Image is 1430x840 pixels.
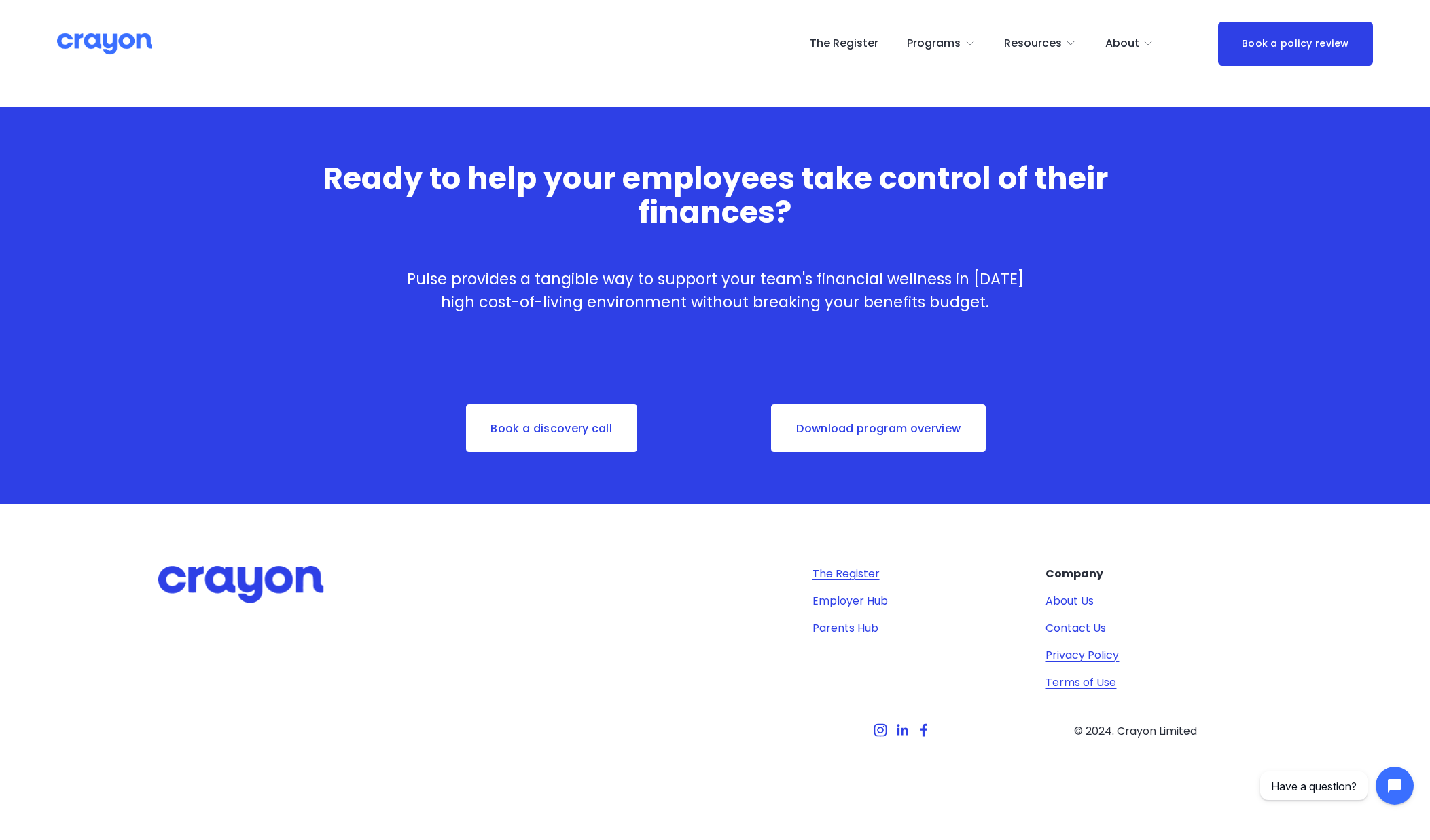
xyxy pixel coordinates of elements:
a: Book a policy review [1218,22,1373,66]
p: © 2024. Crayon Limited [1045,723,1225,740]
a: LinkedIn [895,723,909,737]
a: Parents Hub [812,620,878,636]
a: Contact Us [1045,620,1106,636]
p: Pulse provides a tangible way to support your team's financial wellness in [DATE] high cost-of-li... [392,268,1039,313]
a: folder dropdown [1004,33,1077,54]
span: Resources [1004,34,1062,54]
a: The Register [810,33,878,54]
a: Instagram [874,723,887,737]
span: About [1105,34,1139,54]
img: Crayon [57,32,152,56]
span: Programs [907,34,961,54]
a: The Register [812,566,880,582]
a: Download program overview [770,403,987,453]
a: Book a discovery call [465,403,639,453]
strong: Company [1045,566,1103,581]
a: folder dropdown [1105,33,1154,54]
h2: Ready to help your employees take control of their finances? [298,161,1132,229]
a: About Us [1045,593,1094,609]
a: Facebook [917,723,931,737]
a: Terms of Use [1045,674,1116,691]
a: folder dropdown [907,33,976,54]
a: Privacy Policy [1045,647,1119,664]
a: Employer Hub [812,593,888,609]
